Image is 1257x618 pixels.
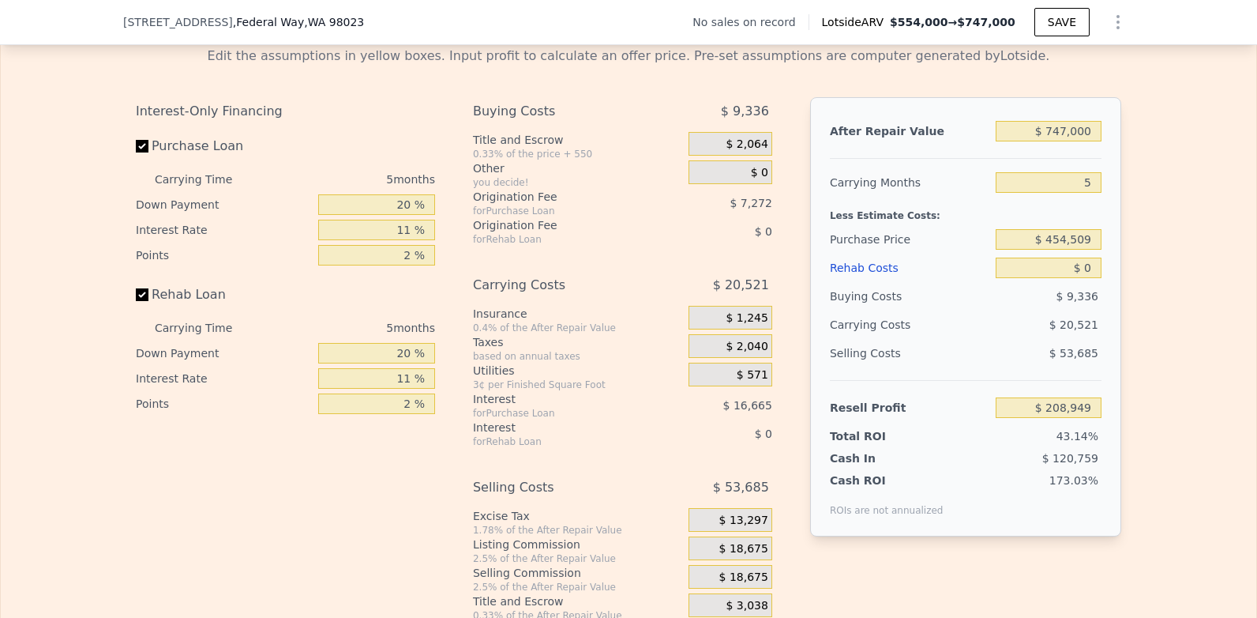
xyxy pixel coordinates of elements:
[692,14,808,30] div: No sales on record
[1056,290,1098,303] span: $ 9,336
[473,537,682,552] div: Listing Commission
[830,450,929,466] div: Cash In
[890,16,948,28] span: $554,000
[830,488,944,517] div: ROIs are not annualized
[473,322,682,334] div: 0.4% of the After Repair Value
[473,363,682,379] div: Utilities
[473,350,682,363] div: based on annual taxes
[473,148,682,160] div: 0.33% of the price + 550
[473,565,682,581] div: Selling Commission
[136,341,312,366] div: Down Payment
[136,132,312,160] label: Purchase Loan
[123,14,233,30] span: [STREET_ADDRESS]
[755,225,772,238] span: $ 0
[726,599,767,613] span: $ 3,038
[473,581,682,594] div: 2.5% of the After Repair Value
[473,391,649,407] div: Interest
[822,14,890,30] span: Lotside ARV
[136,281,312,309] label: Rehab Loan
[1042,452,1098,465] span: $ 120,759
[136,192,312,217] div: Down Payment
[136,47,1121,66] div: Edit the assumptions in yellow boxes. Input profit to calculate an offer price. Pre-set assumptio...
[155,167,257,192] div: Carrying Time
[1049,474,1098,487] span: 173.03%
[830,197,1101,225] div: Less Estimate Costs:
[719,571,768,585] span: $ 18,675
[473,594,682,609] div: Title and Escrow
[737,368,768,382] span: $ 571
[473,132,682,148] div: Title and Escrow
[473,524,682,537] div: 1.78% of the After Repair Value
[473,508,682,524] div: Excise Tax
[830,339,989,367] div: Selling Costs
[721,97,769,126] span: $ 9,336
[830,394,989,422] div: Resell Profit
[155,315,257,341] div: Carrying Time
[830,254,989,282] div: Rehab Costs
[830,117,989,145] div: After Repair Value
[957,16,1015,28] span: $747,000
[136,288,148,301] input: Rehab Loan
[1049,347,1098,360] span: $ 53,685
[136,243,312,268] div: Points
[751,166,768,180] span: $ 0
[473,379,682,391] div: 3¢ per Finished Square Foot
[755,428,772,440] span: $ 0
[473,160,682,176] div: Other
[723,399,772,412] span: $ 16,665
[726,340,767,354] span: $ 2,040
[264,167,435,192] div: 5 months
[726,138,767,152] span: $ 2,064
[713,271,769,300] span: $ 20,521
[473,407,649,420] div: for Purchase Loan
[473,233,649,246] div: for Rehab Loan
[473,435,649,448] div: for Rehab Loan
[136,97,435,126] div: Interest-Only Financing
[264,315,435,341] div: 5 months
[713,473,769,502] span: $ 53,685
[1034,8,1090,36] button: SAVE
[473,306,682,322] div: Insurance
[136,140,148,153] input: Purchase Loan
[473,271,649,300] div: Carrying Costs
[726,311,767,326] span: $ 1,245
[1102,6,1134,38] button: Show Options
[473,552,682,565] div: 2.5% of the After Repair Value
[473,205,649,217] div: for Purchase Loan
[830,473,944,488] div: Cash ROI
[304,16,364,28] span: , WA 98023
[1056,430,1098,443] span: 43.14%
[830,428,929,444] div: Total ROI
[136,391,312,416] div: Points
[890,14,1015,30] span: →
[1049,318,1098,331] span: $ 20,521
[830,282,989,311] div: Buying Costs
[136,217,312,243] div: Interest Rate
[233,14,364,30] span: , Federal Way
[473,473,649,502] div: Selling Costs
[719,514,768,528] span: $ 13,297
[473,97,649,126] div: Buying Costs
[473,189,649,205] div: Origination Fee
[830,168,989,197] div: Carrying Months
[136,366,312,391] div: Interest Rate
[730,197,771,209] span: $ 7,272
[719,542,768,556] span: $ 18,675
[473,420,649,435] div: Interest
[473,176,682,189] div: you decide!
[473,334,682,350] div: Taxes
[830,311,929,339] div: Carrying Costs
[473,217,649,233] div: Origination Fee
[830,225,989,254] div: Purchase Price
